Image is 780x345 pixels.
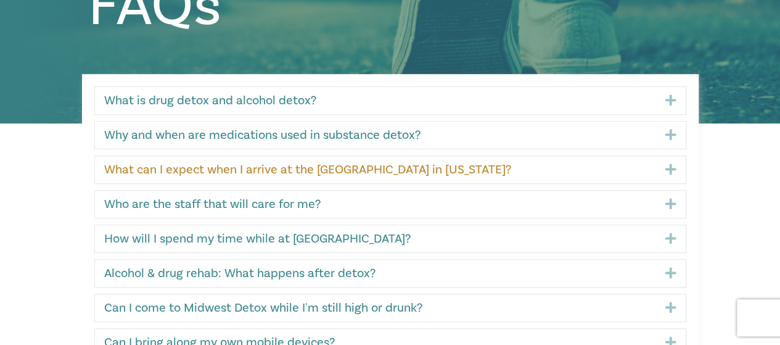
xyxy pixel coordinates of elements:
a: Alcohol & drug rehab: What happens after detox? [104,266,647,281]
a: Can I come to Midwest Detox while I'm still high or drunk? [104,301,647,315]
a: What is drug detox and alcohol detox? [104,93,647,108]
a: Why and when are medications used in substance detox? [104,128,647,143]
a: How will I spend my time while at [GEOGRAPHIC_DATA]? [104,231,647,246]
a: Who are the staff that will care for me? [104,197,647,212]
a: What can I expect when I arrive at the [GEOGRAPHIC_DATA] in [US_STATE]? [104,162,647,177]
